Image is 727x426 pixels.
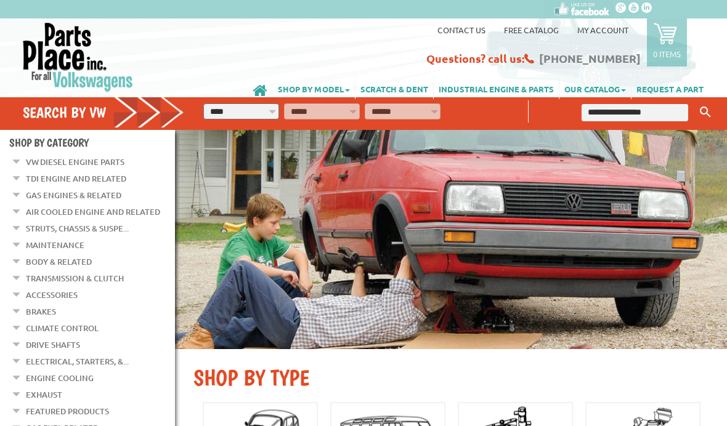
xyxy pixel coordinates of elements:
h2: SHOP BY TYPE [193,364,709,391]
a: Featured Products [26,403,109,419]
a: Brakes [26,303,56,319]
a: INDUSTRIAL ENGINE & PARTS [434,78,559,99]
a: VW Diesel Engine Parts [26,154,124,170]
a: Gas Engines & Related [26,187,121,203]
a: Body & Related [26,254,92,270]
a: Contact us [437,25,485,35]
a: Free Catalog [504,25,559,35]
a: TDI Engine and Related [26,171,126,187]
a: OUR CATALOG [559,78,631,99]
img: First slide [900x500] [175,130,727,349]
a: Accessories [26,287,78,303]
a: Drive Shafts [26,337,80,353]
a: Air Cooled Engine and Related [26,204,160,220]
p: 0 items [653,49,681,59]
button: Keyword Search [696,102,715,123]
a: Transmission & Clutch [26,270,124,286]
a: Struts, Chassis & Suspe... [26,220,129,236]
a: Maintenance [26,237,84,253]
a: REQUEST A PART [632,78,709,99]
a: 0 items [647,18,687,66]
img: Parts Place Inc! [22,22,134,92]
a: Electrical, Starters, &... [26,353,129,369]
h4: Search by VW [23,103,184,121]
a: Engine Cooling [26,370,94,386]
a: Exhaust [26,387,62,403]
h4: Shop By Category [9,136,175,149]
a: SCRATCH & DENT [355,78,433,99]
a: SHOP BY MODEL [273,78,355,99]
a: My Account [577,25,628,35]
a: Climate Control [26,320,99,336]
